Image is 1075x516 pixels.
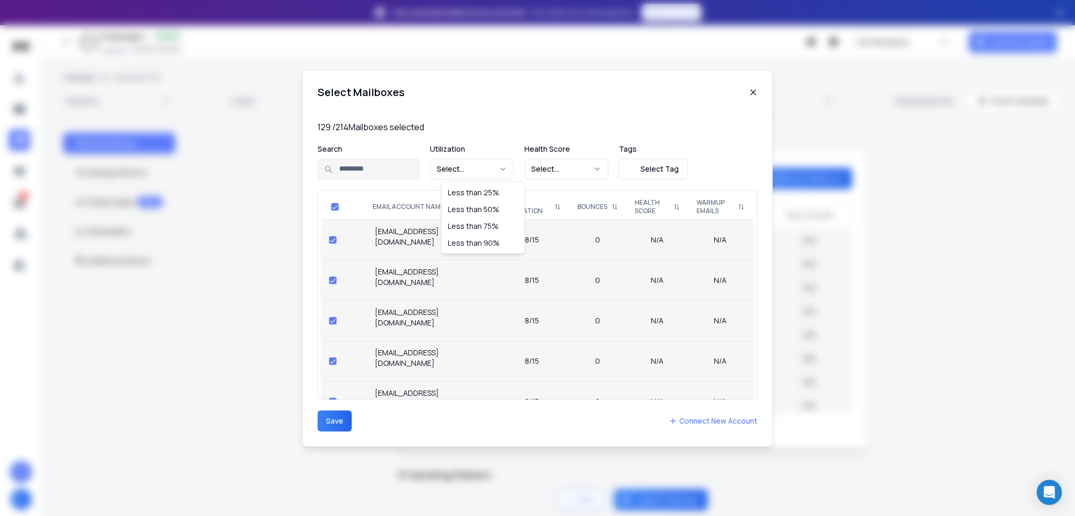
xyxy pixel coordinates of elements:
div: Less than 75% [448,221,499,231]
h1: Select Mailboxes [318,85,405,100]
div: Less than 90% [448,238,500,248]
div: Open Intercom Messenger [1037,480,1062,505]
div: Less than 50% [448,204,499,215]
p: 129 / 214 Mailboxes selected [318,121,757,133]
div: Less than 25% [448,187,499,198]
